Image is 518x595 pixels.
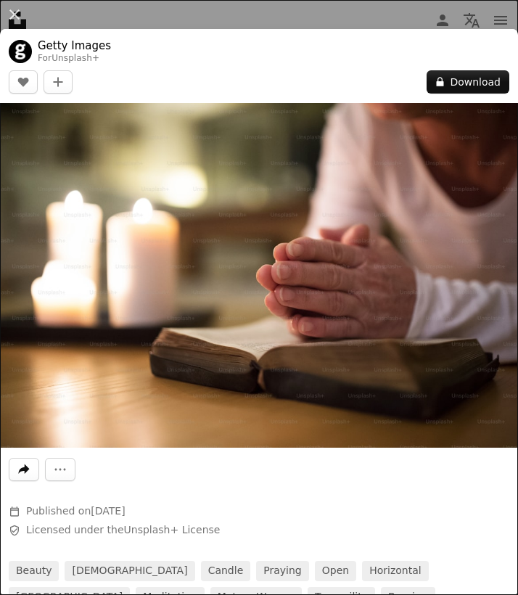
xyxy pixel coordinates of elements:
[26,523,220,538] span: Licensed under the
[124,524,221,535] a: Unsplash+ License
[362,561,428,581] a: horizontal
[44,70,73,94] button: Add to Collection
[9,458,39,481] button: Share this image
[201,561,251,581] a: candle
[65,561,194,581] a: [DEMOGRAPHIC_DATA]
[9,70,38,94] button: Like
[256,561,308,581] a: praying
[91,505,125,517] time: April 18, 2023 at 6:40:20 AM PDT
[315,561,356,581] a: open
[38,38,111,53] a: Getty Images
[427,70,509,94] button: Download
[45,458,75,481] button: More Actions
[9,40,32,63] img: Go to Getty Images's profile
[9,561,59,581] a: beauty
[38,53,111,65] div: For
[26,505,126,517] span: Published on
[52,53,99,63] a: Unsplash+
